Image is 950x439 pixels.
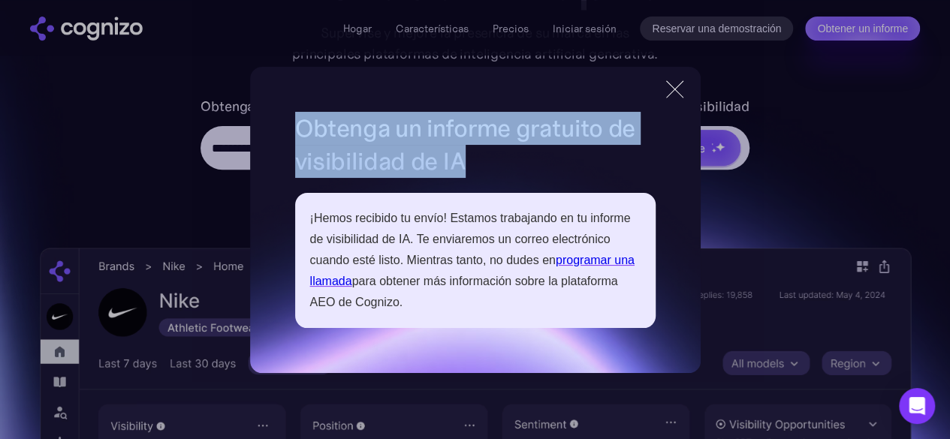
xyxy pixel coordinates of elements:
font: Obtenga un informe gratuito de visibilidad de IA [295,113,635,176]
a: programar una llamada [310,254,635,287]
font: ¡Hemos recibido tu envío! Estamos trabajando en tu informe de visibilidad de IA. Te enviaremos un... [310,212,631,266]
div: Abrir Intercom Messenger [899,388,935,424]
div: Formulario de informe de marca exitoso [295,193,656,328]
font: para obtener más información sobre la plataforma AEO de Cognizo. [310,275,618,308]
